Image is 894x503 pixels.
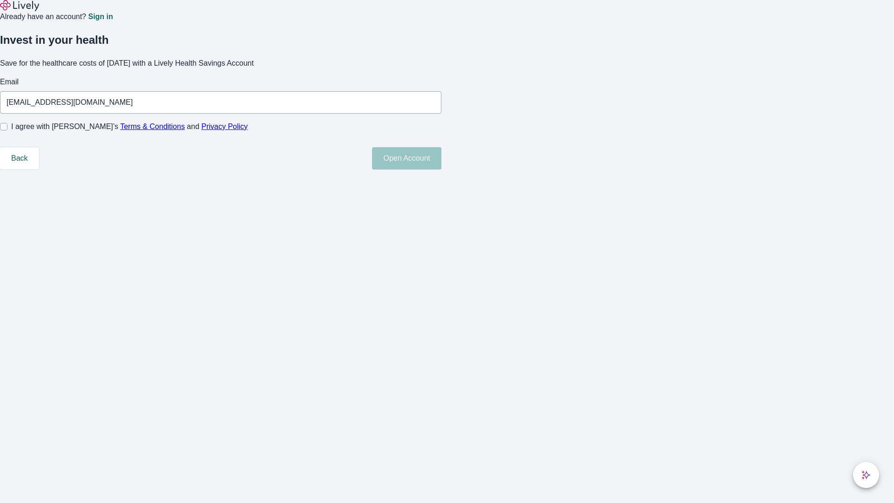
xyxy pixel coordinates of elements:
svg: Lively AI Assistant [861,470,871,480]
button: chat [853,462,879,488]
a: Sign in [88,13,113,20]
a: Terms & Conditions [120,122,185,130]
span: I agree with [PERSON_NAME]’s and [11,121,248,132]
a: Privacy Policy [202,122,248,130]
